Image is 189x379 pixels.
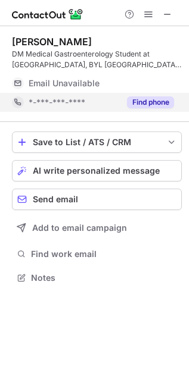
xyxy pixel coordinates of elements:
[12,49,182,70] div: DM Medical Gastroenterology Student at [GEOGRAPHIC_DATA], BYL [GEOGRAPHIC_DATA], [GEOGRAPHIC_DATA].
[32,223,127,233] span: Add to email campaign
[12,36,92,48] div: [PERSON_NAME]
[12,131,182,153] button: save-profile-one-click
[29,78,100,89] span: Email Unavailable
[31,272,177,283] span: Notes
[12,7,83,21] img: ContactOut v5.3.10
[33,137,161,147] div: Save to List / ATS / CRM
[12,160,182,181] button: AI write personalized message
[33,166,160,176] span: AI write personalized message
[127,96,174,108] button: Reveal Button
[12,217,182,239] button: Add to email campaign
[31,249,177,259] span: Find work email
[33,195,78,204] span: Send email
[12,189,182,210] button: Send email
[12,246,182,262] button: Find work email
[12,270,182,286] button: Notes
